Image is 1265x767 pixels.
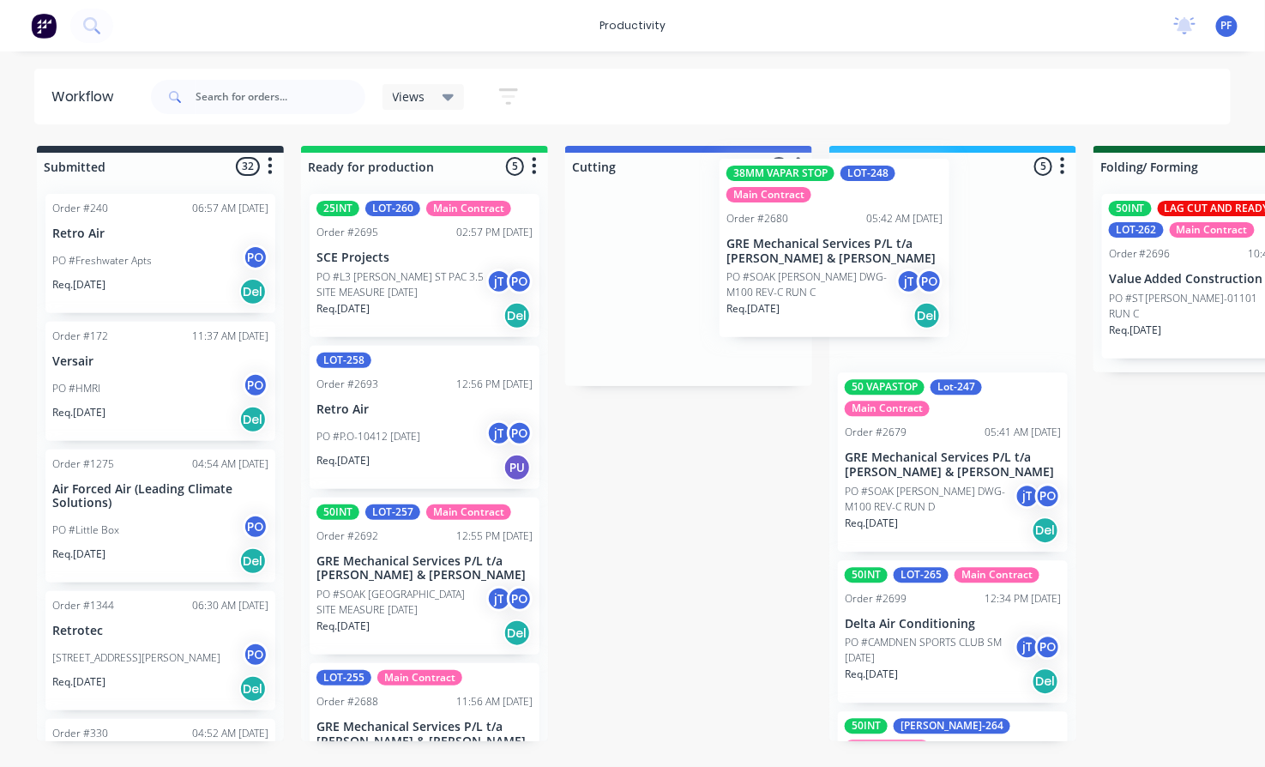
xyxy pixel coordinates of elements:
span: PF [1221,18,1232,33]
div: productivity [591,13,674,39]
span: Views [393,88,425,106]
img: Factory [31,13,57,39]
input: Search for orders... [196,80,365,114]
div: Workflow [51,87,122,107]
